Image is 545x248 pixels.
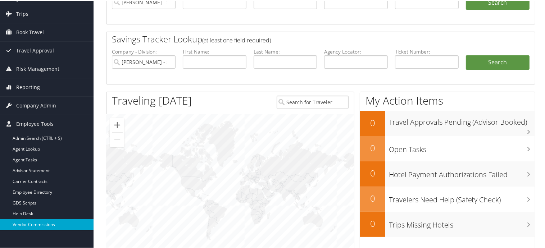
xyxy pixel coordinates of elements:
[389,190,535,204] h3: Travelers Need Help (Safety Check)
[16,41,54,59] span: Travel Approval
[112,32,494,45] h2: Savings Tracker Lookup
[202,36,271,43] span: (at least one field required)
[112,47,176,55] label: Company - Division:
[395,47,459,55] label: Ticket Number:
[360,141,385,153] h2: 0
[254,47,317,55] label: Last Name:
[360,116,385,128] h2: 0
[16,114,54,132] span: Employee Tools
[360,192,385,204] h2: 0
[389,140,535,154] h3: Open Tasks
[360,92,535,107] h1: My Action Items
[110,117,124,132] button: Zoom in
[16,23,44,41] span: Book Travel
[360,136,535,161] a: 0Open Tasks
[112,92,192,107] h1: Traveling [DATE]
[110,132,124,146] button: Zoom out
[277,95,348,108] input: Search for Traveler
[389,216,535,229] h3: Trips Missing Hotels
[16,4,28,22] span: Trips
[16,96,56,114] span: Company Admin
[360,211,535,236] a: 0Trips Missing Hotels
[324,47,388,55] label: Agency Locator:
[389,113,535,127] h3: Travel Approvals Pending (Advisor Booked)
[360,166,385,179] h2: 0
[183,47,246,55] label: First Name:
[360,161,535,186] a: 0Hotel Payment Authorizations Failed
[16,59,59,77] span: Risk Management
[360,186,535,211] a: 0Travelers Need Help (Safety Check)
[360,217,385,229] h2: 0
[466,55,530,69] a: Search
[112,55,176,68] input: search accounts
[389,165,535,179] h3: Hotel Payment Authorizations Failed
[360,110,535,136] a: 0Travel Approvals Pending (Advisor Booked)
[16,78,40,96] span: Reporting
